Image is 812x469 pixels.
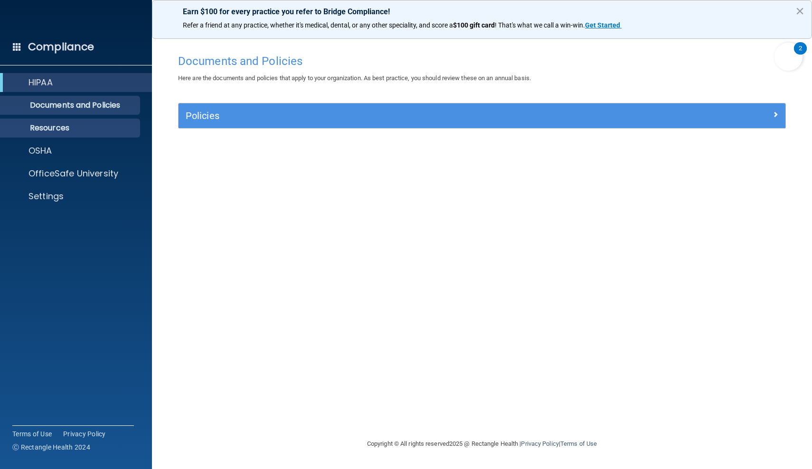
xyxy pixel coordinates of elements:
a: Policies [186,108,778,123]
span: Ⓒ Rectangle Health 2024 [12,442,90,452]
button: Close [795,3,804,18]
p: HIPAA [28,77,53,88]
span: Refer a friend at any practice, whether it's medical, dental, or any other speciality, and score a [183,21,453,29]
p: Earn $100 for every practice you refer to Bridge Compliance! [183,7,781,16]
button: Open Resource Center, 2 new notifications [774,43,803,71]
a: Privacy Policy [521,440,558,447]
p: Documents and Policies [6,101,136,110]
div: 2 [799,48,802,61]
a: Terms of Use [12,429,52,439]
a: Get Started [585,21,622,29]
strong: $100 gift card [453,21,495,29]
h4: Documents and Policies [178,55,786,67]
img: PMB logo [11,10,141,29]
span: ! That's what we call a win-win. [495,21,585,29]
h5: Policies [186,110,627,121]
p: Resources [6,123,136,133]
a: OfficeSafe University [11,168,138,179]
p: OfficeSafe University [28,168,118,179]
div: Copyright © All rights reserved 2025 @ Rectangle Health | | [309,429,655,459]
span: Here are the documents and policies that apply to your organization. As best practice, you should... [178,74,531,82]
p: OSHA [28,145,52,156]
a: Terms of Use [560,440,597,447]
a: OSHA [11,145,138,156]
a: HIPAA [11,77,138,88]
strong: Get Started [585,21,620,29]
h4: Compliance [28,40,94,54]
a: Privacy Policy [63,429,106,439]
a: Settings [11,191,138,202]
p: Settings [28,191,64,202]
